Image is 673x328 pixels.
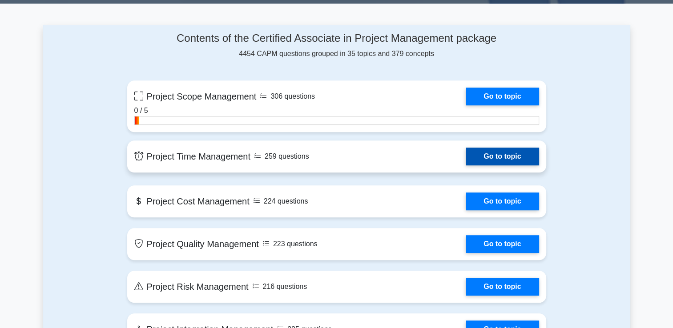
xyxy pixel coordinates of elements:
[127,32,546,45] h4: Contents of the Certified Associate in Project Management package
[466,278,539,296] a: Go to topic
[466,88,539,105] a: Go to topic
[466,192,539,210] a: Go to topic
[466,148,539,165] a: Go to topic
[127,32,546,59] div: 4454 CAPM questions grouped in 35 topics and 379 concepts
[466,235,539,253] a: Go to topic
